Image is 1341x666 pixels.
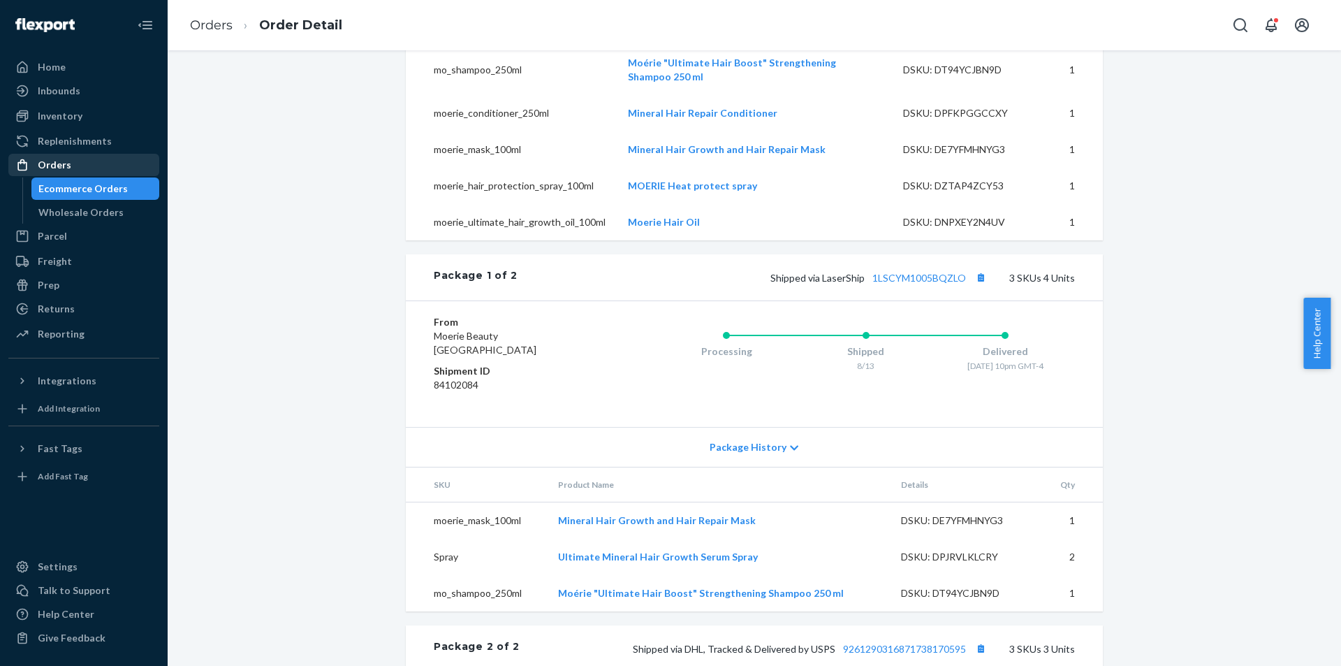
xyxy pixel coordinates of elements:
a: Moérie "Ultimate Hair Boost" Strengthening Shampoo 250 ml [558,587,844,599]
div: DSKU: DT94YCJBN9D [903,63,1034,77]
div: Inventory [38,109,82,123]
a: Ecommerce Orders [31,178,160,200]
button: Integrations [8,370,159,392]
div: Inbounds [38,84,80,98]
div: Processing [657,345,796,359]
div: Parcel [38,229,67,243]
dt: From [434,315,601,329]
a: 1LSCYM1005BQZLO [872,272,966,284]
a: Prep [8,274,159,296]
div: Talk to Support [38,584,110,598]
a: Mineral Hair Growth and Hair Repair Mask [558,514,756,526]
div: Give Feedback [38,631,105,645]
div: Shipped [796,345,936,359]
div: Fast Tags [38,442,82,456]
img: Flexport logo [15,18,75,32]
th: Details [890,468,1043,502]
dd: 84102084 [434,378,601,392]
a: Mineral Hair Repair Conditioner [628,107,777,119]
div: Replenishments [38,134,112,148]
th: SKU [406,468,547,502]
a: Parcel [8,225,159,247]
td: 1 [1046,131,1103,168]
a: Moérie "Ultimate Hair Boost" Strengthening Shampoo 250 ml [628,57,836,82]
button: Close Navigation [131,11,159,39]
a: Moerie Hair Oil [628,216,700,228]
td: 1 [1043,502,1103,540]
a: Add Integration [8,398,159,420]
span: Shipped via LaserShip [770,272,990,284]
th: Qty [1043,468,1103,502]
div: Wholesale Orders [38,205,124,219]
dt: Shipment ID [434,364,601,378]
td: 1 [1043,575,1103,611]
a: Orders [8,154,159,176]
a: Help Center [8,603,159,625]
a: Order Detail [259,17,342,33]
div: DSKU: DE7YFMHNYG3 [901,514,1032,528]
button: Fast Tags [8,437,159,460]
a: Add Fast Tag [8,465,159,488]
div: DSKU: DPJRVLKLCRY [901,550,1032,564]
td: moerie_hair_protection_spray_100ml [406,168,617,204]
div: Settings [38,560,78,574]
div: DSKU: DT94YCJBN9D [901,586,1032,600]
a: Inbounds [8,80,159,102]
span: Moerie Beauty [GEOGRAPHIC_DATA] [434,330,536,356]
div: Add Fast Tag [38,470,88,482]
a: 9261290316871738170595 [843,643,966,655]
div: Prep [38,278,59,292]
div: DSKU: DZTAP4ZCY53 [903,179,1034,193]
td: moerie_mask_100ml [406,131,617,168]
div: [DATE] 10pm GMT-4 [935,360,1075,372]
a: Ultimate Mineral Hair Growth Serum Spray [558,551,758,563]
a: MOERIE Heat protect spray [628,180,757,191]
div: Returns [38,302,75,316]
div: Package 2 of 2 [434,639,520,658]
td: mo_shampoo_250ml [406,45,617,95]
div: 8/13 [796,360,936,372]
a: Home [8,56,159,78]
a: Replenishments [8,130,159,152]
div: DSKU: DE7YFMHNYG3 [903,143,1034,157]
div: Reporting [38,327,85,341]
td: moerie_mask_100ml [406,502,547,540]
span: Package History [710,440,786,454]
button: Copy tracking number [972,639,990,658]
a: Returns [8,298,159,320]
a: Wholesale Orders [31,201,160,224]
div: 3 SKUs 3 Units [520,639,1075,658]
div: Orders [38,158,71,172]
a: Orders [190,17,233,33]
td: 1 [1046,45,1103,95]
a: Reporting [8,323,159,345]
td: moerie_conditioner_250ml [406,95,617,131]
td: mo_shampoo_250ml [406,575,547,611]
div: DSKU: DNPXEY2N4UV [903,215,1034,229]
button: Open account menu [1288,11,1316,39]
a: Settings [8,556,159,578]
ol: breadcrumbs [179,5,353,46]
div: Add Integration [38,403,100,414]
div: Package 1 of 2 [434,268,518,287]
div: DSKU: DPFKPGGCCXY [903,106,1034,120]
td: 2 [1043,539,1103,575]
button: Open notifications [1257,11,1285,39]
td: 1 [1046,95,1103,131]
th: Product Name [547,468,889,502]
div: Ecommerce Orders [38,182,128,196]
td: moerie_ultimate_hair_growth_oil_100ml [406,204,617,240]
td: Spray [406,539,547,575]
a: Inventory [8,105,159,127]
td: 1 [1046,204,1103,240]
button: Give Feedback [8,627,159,649]
div: Home [38,60,66,74]
button: Open Search Box [1226,11,1254,39]
button: Help Center [1303,298,1331,369]
span: Shipped via DHL, Tracked & Delivered by USPS [633,643,990,655]
td: 1 [1046,168,1103,204]
a: Talk to Support [8,579,159,602]
div: Help Center [38,607,94,621]
a: Freight [8,250,159,273]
